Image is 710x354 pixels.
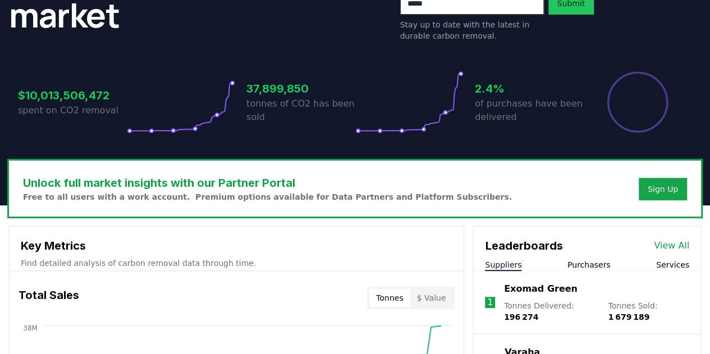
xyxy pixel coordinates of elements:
p: Tonnes Sold : [608,300,690,323]
div: Percentage of sales delivered [606,71,669,134]
button: Tonnes [369,289,410,307]
h3: Total Sales [19,287,79,309]
a: Sign Up [648,183,678,195]
p: Free to all users with a work account. Premium options available for Data Partners and Platform S... [23,191,512,203]
h3: Key Metrics [21,237,452,254]
button: Services [656,259,689,270]
h3: Leaderboards [485,237,562,254]
p: 1 [487,296,493,309]
p: Tonnes Delivered : [504,300,597,323]
p: of purchases have been delivered [475,97,584,124]
button: Sign Up [639,178,687,200]
span: 196 274 [504,312,538,321]
p: Find detailed analysis of carbon removal data through time. [21,258,452,269]
p: Stay up to date with the latest in durable carbon removal. [400,19,544,42]
h3: Unlock full market insights with our Partner Portal [23,174,512,191]
p: spent on CO2 removal [18,104,127,117]
h3: $10,013,506,472 [18,87,127,104]
button: Purchasers [567,259,611,270]
button: Suppliers [485,259,521,270]
p: tonnes of CO2 has been sold [246,97,355,124]
a: View All [654,239,689,252]
h3: 2.4% [475,80,584,97]
span: 1 679 189 [608,312,650,321]
tspan: 38M [23,324,38,332]
button: $ Value [410,289,453,307]
a: Exomad Green [504,282,578,296]
h3: 37,899,850 [246,80,355,97]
